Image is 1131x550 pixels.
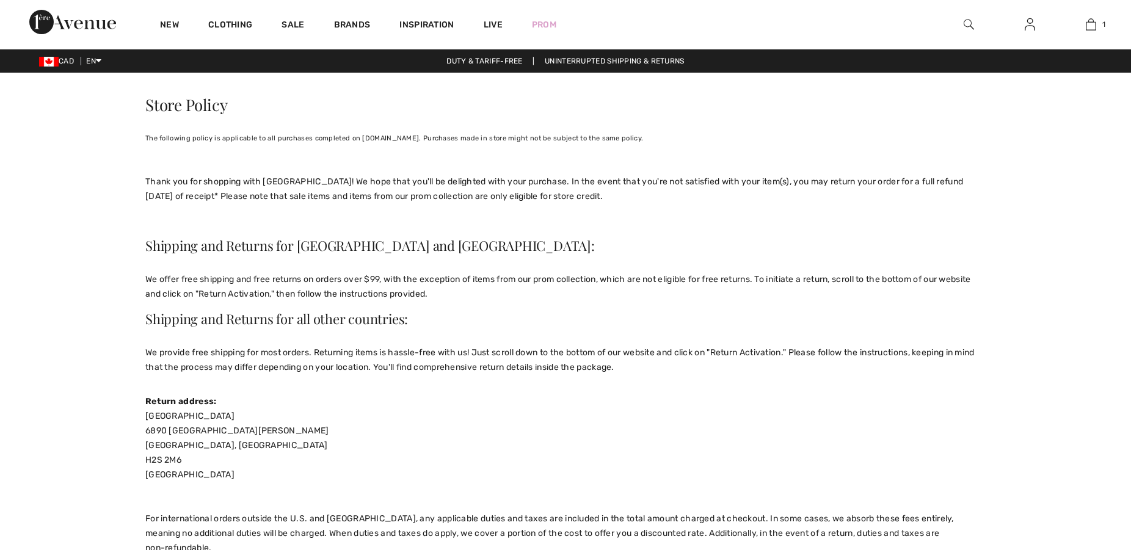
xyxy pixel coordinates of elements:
span: The following policy is applicable to all purchases completed on [DOMAIN_NAME]. Purchases made in... [145,134,643,142]
span: Thank you for shopping with [GEOGRAPHIC_DATA]! We hope that you'll be delighted with your purchas... [145,176,963,201]
a: Brands [334,20,371,32]
img: search the website [964,17,974,32]
span: Inspiration [399,20,454,32]
a: Sale [282,20,304,32]
span: EN [86,57,101,65]
span: Shipping and Returns for [GEOGRAPHIC_DATA] and [GEOGRAPHIC_DATA]: [145,236,595,255]
a: Prom [532,18,556,31]
span: CAD [39,57,79,65]
a: Live [484,18,503,31]
span: Return address: [145,396,217,407]
span: We offer free shipping and free returns on orders over $99, with the exception of items from our ... [145,274,971,299]
img: My Info [1025,17,1035,32]
img: 1ère Avenue [29,10,116,34]
h1: Store Policy [145,73,986,125]
span: We provide free shipping for most orders. Returning items is hassle-free with us! Just scroll dow... [145,347,975,372]
a: 1 [1061,17,1121,32]
span: 1 [1102,19,1105,30]
a: New [160,20,179,32]
a: Sign In [1015,17,1045,32]
a: Clothing [208,20,252,32]
span: Shipping and Returns for all other countries: [145,309,408,328]
span: [GEOGRAPHIC_DATA] 6890 [GEOGRAPHIC_DATA][PERSON_NAME] [GEOGRAPHIC_DATA], [GEOGRAPHIC_DATA] H2S 2M... [145,411,329,480]
img: Canadian Dollar [39,57,59,67]
img: My Bag [1086,17,1096,32]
